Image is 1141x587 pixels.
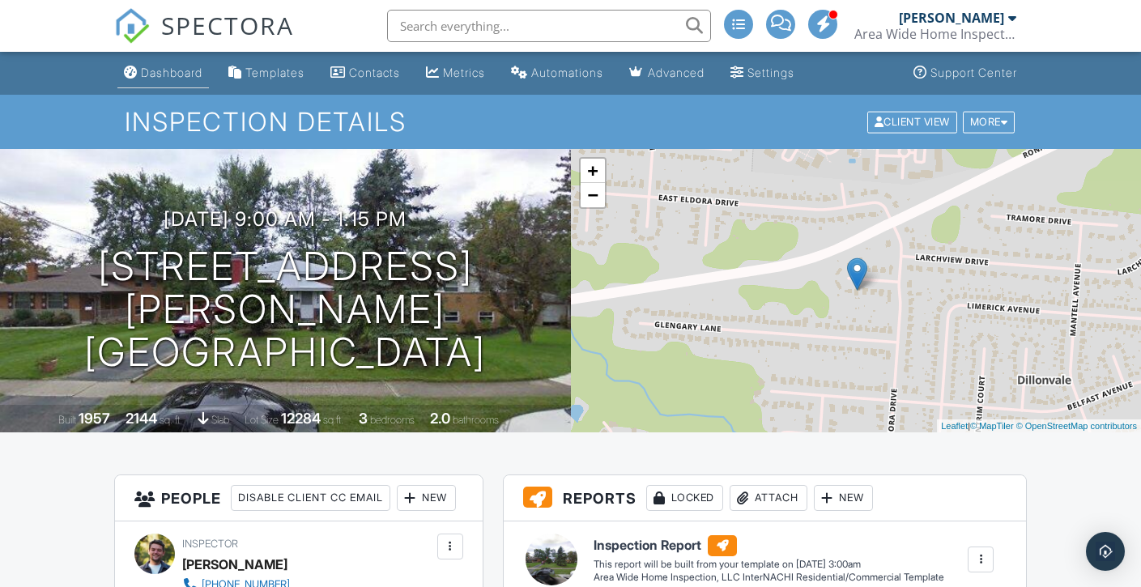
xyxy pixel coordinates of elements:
[117,58,209,88] a: Dashboard
[430,410,450,427] div: 2.0
[747,66,794,79] div: Settings
[937,419,1141,433] div: |
[182,552,287,576] div: [PERSON_NAME]
[970,421,1014,431] a: © MapTiler
[648,66,705,79] div: Advanced
[231,485,390,511] div: Disable Client CC Email
[504,475,1027,521] h3: Reports
[867,111,957,133] div: Client View
[930,66,1017,79] div: Support Center
[349,66,400,79] div: Contacts
[724,58,801,88] a: Settings
[141,66,202,79] div: Dashboard
[1016,421,1137,431] a: © OpenStreetMap contributors
[126,410,157,427] div: 2144
[114,8,150,44] img: The Best Home Inspection Software - Spectora
[281,410,321,427] div: 12284
[623,58,711,88] a: Advanced
[866,115,961,127] a: Client View
[115,475,483,521] h3: People
[453,414,499,426] span: bathrooms
[387,10,711,42] input: Search everything...
[646,485,723,511] div: Locked
[814,485,873,511] div: New
[594,558,944,571] div: This report will be built from your template on [DATE] 3:00am
[211,414,229,426] span: slab
[397,485,456,511] div: New
[125,108,1017,136] h1: Inspection Details
[324,58,407,88] a: Contacts
[581,159,605,183] a: Zoom in
[222,58,311,88] a: Templates
[26,245,545,373] h1: [STREET_ADDRESS][PERSON_NAME] [GEOGRAPHIC_DATA]
[899,10,1004,26] div: [PERSON_NAME]
[370,414,415,426] span: bedrooms
[419,58,492,88] a: Metrics
[594,535,944,556] h6: Inspection Report
[907,58,1024,88] a: Support Center
[160,414,182,426] span: sq. ft.
[245,66,304,79] div: Templates
[854,26,1016,42] div: Area Wide Home Inspection, LLC
[531,66,603,79] div: Automations
[114,22,294,56] a: SPECTORA
[182,538,238,550] span: Inspector
[581,183,605,207] a: Zoom out
[245,414,279,426] span: Lot Size
[1086,532,1125,571] div: Open Intercom Messenger
[963,111,1015,133] div: More
[594,571,944,585] div: Area Wide Home Inspection, LLC InterNACHI Residential/Commercial Template
[161,8,294,42] span: SPECTORA
[79,410,110,427] div: 1957
[359,410,368,427] div: 3
[323,414,343,426] span: sq.ft.
[164,208,407,230] h3: [DATE] 9:00 am - 1:15 pm
[941,421,968,431] a: Leaflet
[505,58,610,88] a: Automations (Basic)
[443,66,485,79] div: Metrics
[58,414,76,426] span: Built
[730,485,807,511] div: Attach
